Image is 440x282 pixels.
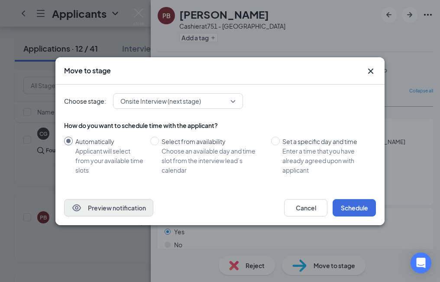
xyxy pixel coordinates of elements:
[411,252,431,273] div: Open Intercom Messenger
[284,199,327,216] button: Cancel
[71,203,82,213] svg: Eye
[64,66,111,75] h3: Move to stage
[333,199,376,216] button: Schedule
[282,146,369,175] div: Enter a time that you have already agreed upon with applicant
[64,96,106,106] span: Choose stage:
[366,66,376,76] svg: Cross
[75,137,143,146] div: Automatically
[162,146,264,175] div: Choose an available day and time slot from the interview lead’s calendar
[162,137,264,146] div: Select from availability
[282,137,369,146] div: Set a specific day and time
[64,199,153,216] button: EyePreview notification
[120,95,201,108] span: Onsite Interview (next stage)
[64,121,376,130] div: How do you want to schedule time with the applicant?
[366,66,376,76] button: Close
[75,146,143,175] div: Applicant will select from your available time slots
